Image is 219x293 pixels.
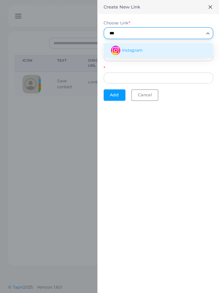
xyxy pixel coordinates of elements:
[111,46,120,55] img: avatar
[104,4,140,10] h5: Create New Link
[104,27,213,39] div: Search for option
[131,89,158,100] button: Cancel
[107,29,203,37] input: Search for option
[122,48,143,53] span: Instagram
[104,89,125,100] button: Add
[104,20,130,26] label: Choose Link
[104,43,114,49] label: Text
